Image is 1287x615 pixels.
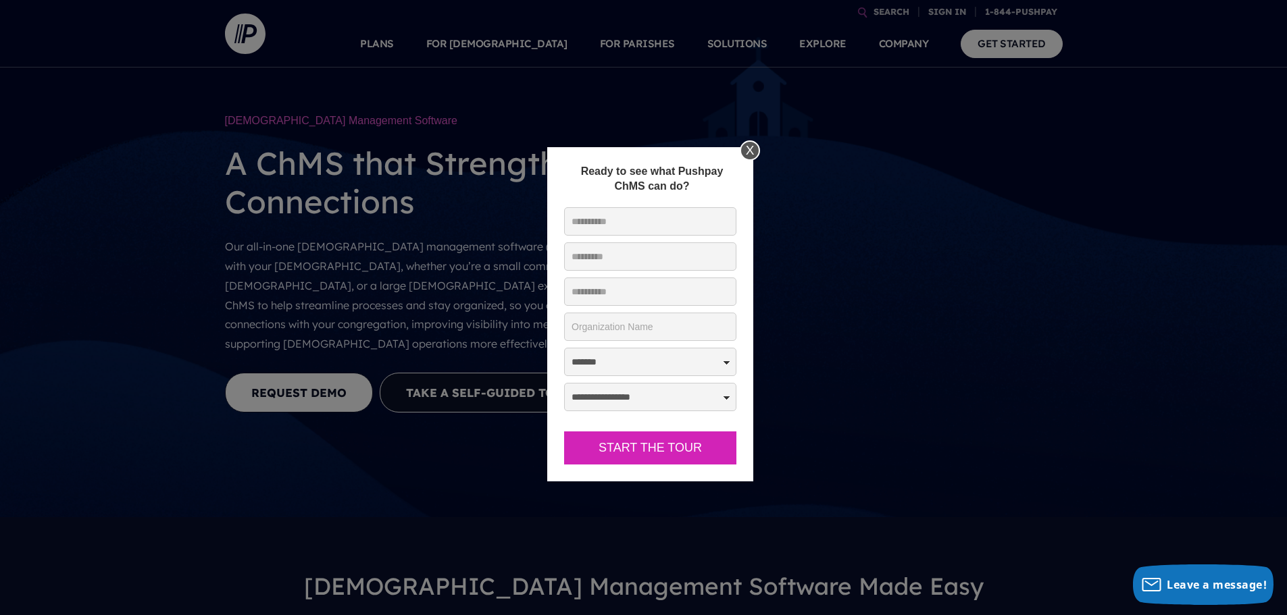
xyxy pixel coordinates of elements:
[564,431,736,464] button: Start the Tour
[740,140,760,161] div: X
[564,164,740,194] div: Ready to see what Pushpay ChMS can do?
[1133,564,1273,605] button: Leave a message!
[1167,577,1267,592] span: Leave a message!
[564,313,736,341] input: Organization Name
